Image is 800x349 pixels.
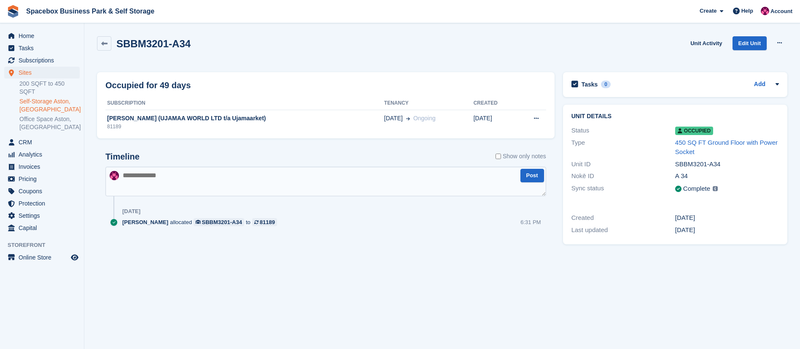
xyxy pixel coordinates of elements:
span: Coupons [19,185,69,197]
span: Home [19,30,69,42]
a: Add [754,80,765,89]
span: Storefront [8,241,84,249]
a: menu [4,161,80,173]
span: Occupied [675,127,713,135]
div: Sync status [571,184,675,194]
div: Unit ID [571,160,675,169]
div: 81189 [260,218,275,226]
a: menu [4,149,80,160]
span: Account [770,7,792,16]
span: Create [700,7,716,15]
a: menu [4,54,80,66]
a: 200 SQFT to 450 SQFT [19,80,80,96]
span: [PERSON_NAME] [122,218,168,226]
a: menu [4,197,80,209]
div: Nokē ID [571,171,675,181]
span: Sites [19,67,69,78]
span: Invoices [19,161,69,173]
a: menu [4,173,80,185]
a: 450 SQ FT Ground Floor with Power Socket [675,139,778,156]
a: Self-Storage Aston, [GEOGRAPHIC_DATA] [19,97,80,114]
h2: Timeline [105,152,140,162]
span: CRM [19,136,69,148]
div: Complete [683,184,710,194]
div: SBBM3201-A34 [202,218,242,226]
a: menu [4,252,80,263]
h2: Unit details [571,113,779,120]
h2: Occupied for 49 days [105,79,191,92]
a: Office Space Aston, [GEOGRAPHIC_DATA] [19,115,80,131]
div: 81189 [105,123,384,130]
span: Ongoing [413,115,436,122]
span: Protection [19,197,69,209]
a: menu [4,67,80,78]
div: Created [571,213,675,223]
button: Post [520,169,544,183]
a: menu [4,30,80,42]
a: Spacebox Business Park & Self Storage [23,4,158,18]
input: Show only notes [496,152,501,161]
div: [PERSON_NAME] (UJAMAA WORLD LTD t/a Ujamaarket) [105,114,384,123]
th: Tenancy [384,97,474,110]
div: 6:31 PM [520,218,541,226]
a: menu [4,210,80,222]
a: SBBM3201-A34 [194,218,244,226]
div: [DATE] [122,208,140,215]
div: Last updated [571,225,675,235]
span: Capital [19,222,69,234]
img: Avishka Chauhan [110,171,119,180]
div: [DATE] [675,213,779,223]
span: Online Store [19,252,69,263]
a: Unit Activity [687,36,725,50]
img: icon-info-grey-7440780725fd019a000dd9b08b2336e03edf1995a4989e88bcd33f0948082b44.svg [713,186,718,191]
a: Preview store [70,252,80,262]
div: Status [571,126,675,135]
h2: Tasks [582,81,598,88]
img: Avishka Chauhan [761,7,769,15]
a: menu [4,185,80,197]
td: [DATE] [474,110,515,135]
div: allocated to [122,218,281,226]
div: [DATE] [675,225,779,235]
span: Tasks [19,42,69,54]
span: Pricing [19,173,69,185]
span: Settings [19,210,69,222]
div: A 34 [675,171,779,181]
th: Subscription [105,97,384,110]
a: menu [4,136,80,148]
span: [DATE] [384,114,403,123]
span: Help [741,7,753,15]
a: 81189 [252,218,277,226]
a: menu [4,222,80,234]
span: Subscriptions [19,54,69,66]
label: Show only notes [496,152,546,161]
th: Created [474,97,515,110]
h2: SBBM3201-A34 [116,38,191,49]
div: Type [571,138,675,157]
div: 0 [601,81,611,88]
span: Analytics [19,149,69,160]
a: menu [4,42,80,54]
img: stora-icon-8386f47178a22dfd0bd8f6a31ec36ba5ce8667c1dd55bd0f319d3a0aa187defe.svg [7,5,19,18]
div: SBBM3201-A34 [675,160,779,169]
a: Edit Unit [733,36,767,50]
